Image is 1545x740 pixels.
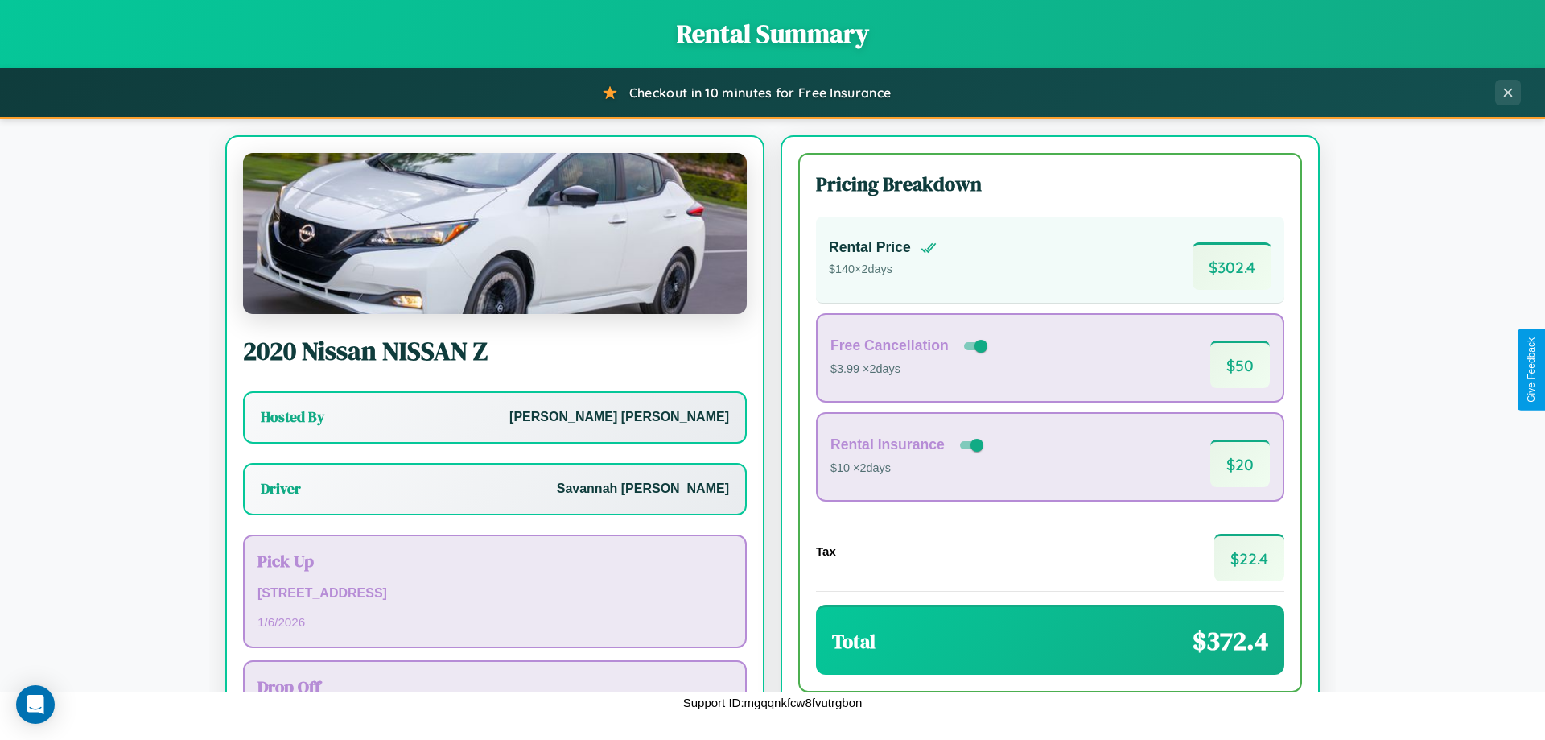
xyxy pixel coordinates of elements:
p: $ 140 × 2 days [829,259,937,280]
h1: Rental Summary [16,16,1529,52]
span: $ 372.4 [1193,623,1268,659]
div: Give Feedback [1526,337,1537,403]
p: Savannah [PERSON_NAME] [557,477,729,501]
h3: Pricing Breakdown [816,171,1284,197]
h4: Tax [816,544,836,558]
p: $3.99 × 2 days [830,359,991,380]
span: $ 22.4 [1214,534,1284,581]
h4: Rental Insurance [830,436,945,453]
h3: Total [832,628,875,655]
h3: Driver [261,479,301,498]
h3: Drop Off [257,675,732,698]
span: $ 20 [1210,440,1270,487]
p: Support ID: mgqqnkfcw8fvutrgbon [683,692,863,713]
span: Checkout in 10 minutes for Free Insurance [629,85,891,101]
p: $10 × 2 days [830,458,987,479]
h4: Rental Price [829,239,911,256]
span: $ 50 [1210,341,1270,388]
div: Open Intercom Messenger [16,685,55,724]
p: [PERSON_NAME] [PERSON_NAME] [509,406,729,429]
img: Nissan NISSAN Z [243,153,747,314]
p: [STREET_ADDRESS] [257,582,732,606]
h3: Pick Up [257,549,732,573]
h3: Hosted By [261,407,324,427]
span: $ 302.4 [1193,242,1271,290]
h4: Free Cancellation [830,337,949,354]
h2: 2020 Nissan NISSAN Z [243,333,747,369]
p: 1 / 6 / 2026 [257,611,732,633]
